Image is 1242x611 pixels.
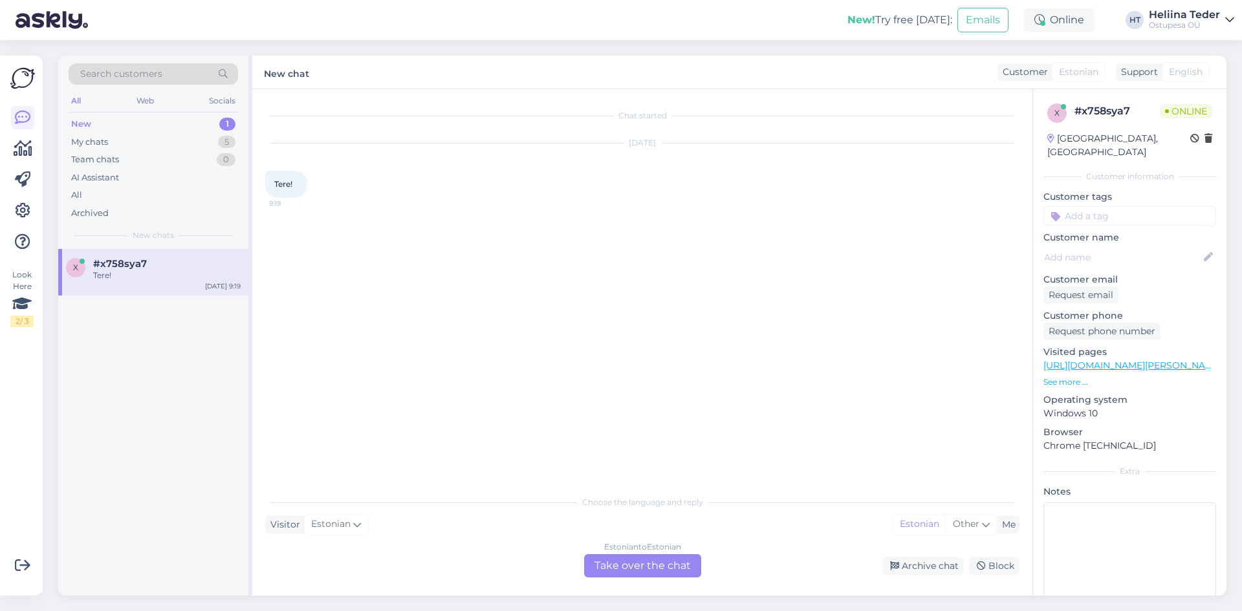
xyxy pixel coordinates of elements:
[71,207,109,220] div: Archived
[218,136,235,149] div: 5
[265,497,1019,508] div: Choose the language and reply
[274,179,292,189] span: Tere!
[93,258,147,270] span: #x758sya7
[1054,108,1060,118] span: x
[269,198,318,208] span: 9:19
[1169,65,1203,79] span: English
[1043,466,1216,477] div: Extra
[1043,376,1216,388] p: See more ...
[969,557,1019,575] div: Block
[997,65,1048,79] div: Customer
[882,557,964,575] div: Archive chat
[264,63,309,81] label: New chat
[584,554,701,577] div: Take over the chat
[205,281,241,291] div: [DATE] 9:19
[1047,132,1190,159] div: [GEOGRAPHIC_DATA], [GEOGRAPHIC_DATA]
[219,118,235,131] div: 1
[71,136,108,149] div: My chats
[1149,10,1220,20] div: Heliina Teder
[953,518,979,530] span: Other
[1043,485,1216,498] p: Notes
[997,518,1016,531] div: Me
[1043,231,1216,244] p: Customer name
[604,541,681,553] div: Estonian to Estonian
[80,67,162,81] span: Search customers
[206,92,238,109] div: Socials
[73,263,78,272] span: x
[133,230,174,241] span: New chats
[1043,425,1216,439] p: Browser
[1149,20,1220,30] div: Ostupesa OÜ
[1043,393,1216,407] p: Operating system
[957,8,1008,32] button: Emails
[1116,65,1158,79] div: Support
[10,316,34,327] div: 2 / 3
[265,110,1019,122] div: Chat started
[1043,286,1118,304] div: Request email
[1044,250,1201,264] input: Add name
[1043,359,1222,371] a: [URL][DOMAIN_NAME][PERSON_NAME]
[1043,273,1216,286] p: Customer email
[93,270,241,281] div: Tere!
[1059,65,1098,79] span: Estonian
[10,66,35,91] img: Askly Logo
[847,14,875,26] b: New!
[1074,103,1160,119] div: # x758sya7
[1149,10,1234,30] a: Heliina TederOstupesa OÜ
[1043,206,1216,226] input: Add a tag
[71,153,119,166] div: Team chats
[134,92,157,109] div: Web
[265,137,1019,149] div: [DATE]
[1160,104,1212,118] span: Online
[1043,439,1216,453] p: Chrome [TECHNICAL_ID]
[1024,8,1095,32] div: Online
[71,189,82,202] div: All
[1043,190,1216,204] p: Customer tags
[311,517,351,531] span: Estonian
[1126,11,1144,29] div: HT
[1043,171,1216,182] div: Customer information
[71,118,91,131] div: New
[1043,309,1216,323] p: Customer phone
[893,515,946,534] div: Estonian
[1043,323,1160,340] div: Request phone number
[217,153,235,166] div: 0
[10,269,34,327] div: Look Here
[71,171,119,184] div: AI Assistant
[847,12,952,28] div: Try free [DATE]:
[69,92,83,109] div: All
[1043,345,1216,359] p: Visited pages
[1043,407,1216,420] p: Windows 10
[265,518,300,531] div: Visitor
